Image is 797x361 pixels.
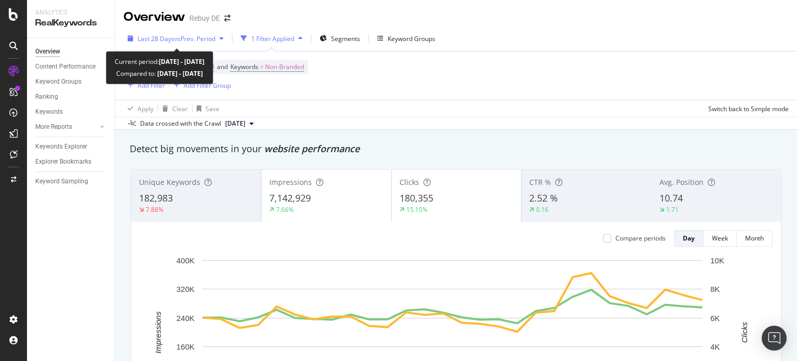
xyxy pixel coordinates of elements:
[704,100,789,117] button: Switch back to Simple mode
[400,192,433,204] span: 180,355
[140,119,221,128] div: Data crossed with the Crawl
[35,176,107,187] a: Keyword Sampling
[35,141,87,152] div: Keywords Explorer
[35,176,88,187] div: Keyword Sampling
[138,104,154,113] div: Apply
[35,61,107,72] a: Content Performance
[176,285,195,293] text: 320K
[659,192,683,204] span: 10.74
[331,34,360,43] span: Segments
[35,61,95,72] div: Content Performance
[659,177,704,187] span: Avg. Position
[712,234,728,243] div: Week
[146,205,163,214] div: 7.88%
[205,104,219,113] div: Save
[35,91,107,102] a: Ranking
[35,8,106,17] div: Analytics
[35,156,107,167] a: Explorer Bookmarks
[269,177,312,187] span: Impressions
[130,142,782,156] div: Detect big movements in your
[176,342,195,351] text: 160K
[224,15,230,22] div: arrow-right-arrow-left
[35,122,97,132] a: More Reports
[683,234,695,243] div: Day
[710,285,720,293] text: 8K
[193,100,219,117] button: Save
[745,234,764,243] div: Month
[260,62,264,71] span: =
[237,30,307,47] button: 1 Filter Applied
[276,205,294,214] div: 7.66%
[406,205,428,214] div: 15.15%
[704,230,737,247] button: Week
[615,234,666,243] div: Compare periods
[35,156,91,167] div: Explorer Bookmarks
[388,34,435,43] div: Keyword Groups
[123,100,154,117] button: Apply
[710,256,724,265] text: 10K
[116,68,203,79] div: Compared to:
[221,117,258,130] button: [DATE]
[138,81,165,90] div: Add Filter
[710,342,720,351] text: 4K
[373,30,439,47] button: Keyword Groups
[529,177,551,187] span: CTR %
[184,81,231,90] div: Add Filter Group
[174,34,215,43] span: vs Prev. Period
[35,106,63,117] div: Keywords
[123,30,228,47] button: Last 28 DaysvsPrev. Period
[217,62,228,71] span: and
[172,104,188,113] div: Clear
[158,100,188,117] button: Clear
[710,314,720,323] text: 6K
[115,56,204,68] div: Current period:
[156,69,203,78] b: [DATE] - [DATE]
[154,311,162,353] text: Impressions
[35,46,107,57] a: Overview
[35,76,81,87] div: Keyword Groups
[400,177,419,187] span: Clicks
[762,326,787,351] div: Open Intercom Messenger
[269,192,311,204] span: 7,142,929
[176,314,195,323] text: 240K
[225,119,245,128] span: 2025 Sep. 15th
[123,79,165,91] button: Add Filter
[708,104,789,113] div: Switch back to Simple mode
[230,62,258,71] span: Keywords
[35,122,72,132] div: More Reports
[740,322,749,342] text: Clicks
[35,91,58,102] div: Ranking
[189,13,220,23] div: Rebuy DE
[536,205,548,214] div: 0.16
[139,192,173,204] span: 182,983
[170,79,231,91] button: Add Filter Group
[139,177,200,187] span: Unique Keywords
[123,8,185,26] div: Overview
[265,60,304,74] span: Non-Branded
[35,106,107,117] a: Keywords
[315,30,364,47] button: Segments
[35,76,107,87] a: Keyword Groups
[529,192,558,204] span: 2.52 %
[674,230,704,247] button: Day
[251,34,294,43] div: 1 Filter Applied
[666,205,679,214] div: 1.71
[35,141,107,152] a: Keywords Explorer
[138,34,174,43] span: Last 28 Days
[176,256,195,265] text: 400K
[264,142,360,155] span: website performance
[737,230,773,247] button: Month
[35,17,106,29] div: RealKeywords
[35,46,60,57] div: Overview
[159,57,204,66] b: [DATE] - [DATE]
